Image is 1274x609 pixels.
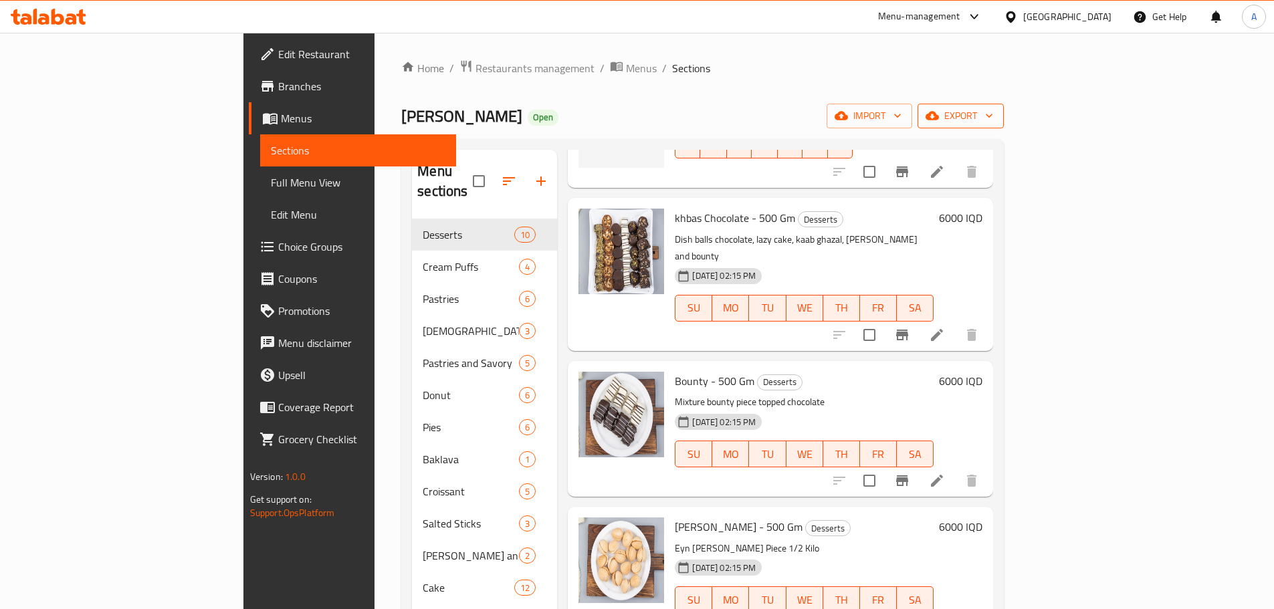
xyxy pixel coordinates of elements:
span: Edit Menu [271,207,445,223]
div: Desserts [805,520,851,536]
a: Edit Menu [260,199,456,231]
span: Sections [271,142,445,158]
span: [DATE] 02:15 PM [687,562,761,574]
button: SU [675,441,712,467]
span: Salted Sticks [423,515,519,531]
span: 2 [520,550,535,562]
li: / [662,60,667,76]
button: TU [749,295,786,322]
span: WE [792,298,818,318]
span: Menu disclaimer [278,335,445,351]
p: Eyn [PERSON_NAME] Piece 1/2 Kilo [675,540,934,557]
span: Coupons [278,271,445,287]
a: Menus [610,59,657,77]
a: Coupons [249,263,456,295]
span: SA [833,136,847,155]
span: khbas Chocolate - 500 Gm [675,208,795,228]
span: 6 [520,421,535,434]
span: Sort sections [493,165,525,197]
span: Full Menu View [271,174,445,191]
span: Open [528,112,558,123]
div: [DEMOGRAPHIC_DATA]3 [412,315,557,347]
span: [PERSON_NAME] - 500 Gm [675,517,803,537]
div: Pies [423,419,519,435]
span: 4 [520,261,535,273]
span: 3 [520,517,535,530]
span: 6 [520,293,535,306]
span: Desserts [799,212,843,227]
span: Bounty - 500 Gm [675,371,754,391]
button: MO [712,441,749,467]
span: SU [681,445,707,464]
span: [PERSON_NAME] and [PERSON_NAME] [423,547,519,564]
div: Kulicha [423,323,519,339]
span: 5 [520,357,535,370]
span: Cake [423,580,514,596]
span: MO [718,445,744,464]
a: Menus [249,102,456,134]
a: Grocery Checklist [249,423,456,455]
div: Pastries and Savory5 [412,347,557,379]
span: WE [792,445,818,464]
button: delete [956,465,988,497]
div: items [519,547,536,564]
span: import [837,108,901,124]
span: 1.0.0 [285,468,306,485]
button: WE [786,295,823,322]
span: Select to update [855,321,883,349]
span: Pastries [423,291,519,307]
span: MO [706,136,722,155]
span: TH [829,298,855,318]
a: Restaurants management [459,59,595,77]
h6: 6000 IQD [939,517,982,536]
span: SA [902,445,928,464]
span: Select all sections [465,167,493,195]
a: Upsell [249,359,456,391]
div: Desserts [757,374,803,390]
span: 5 [520,485,535,498]
a: Edit Restaurant [249,38,456,70]
span: MO [718,298,744,318]
span: Promotions [278,303,445,319]
button: TH [823,441,860,467]
div: Cake12 [412,572,557,604]
span: 10 [515,229,535,241]
button: export [918,104,1004,128]
span: export [928,108,993,124]
button: Add section [525,165,557,197]
span: Version: [250,468,283,485]
span: TH [783,136,797,155]
nav: breadcrumb [401,59,1004,77]
div: items [514,580,536,596]
a: Edit menu item [929,327,945,343]
span: Croissant [423,483,519,499]
img: khbas Chocolate - 500 Gm [578,209,664,294]
span: [DEMOGRAPHIC_DATA] [423,323,519,339]
div: items [519,515,536,531]
a: Edit menu item [929,473,945,489]
div: items [519,291,536,307]
div: items [519,355,536,371]
span: [PERSON_NAME] [401,101,522,131]
div: items [519,387,536,403]
span: Pastries and Savory [423,355,519,371]
button: TH [823,295,860,322]
span: TH [829,445,855,464]
span: Menus [626,60,657,76]
p: Mixture bounty piece topped chocolate [675,394,934,410]
div: Baklava1 [412,443,557,475]
div: Salted Sticks3 [412,507,557,539]
span: [DATE] 02:15 PM [687,416,761,429]
span: SU [681,136,695,155]
div: Kaak and Barazek [423,547,519,564]
button: TU [749,441,786,467]
a: Sections [260,134,456,166]
div: [PERSON_NAME] and [PERSON_NAME]2 [412,539,557,572]
img: Bounty - 500 Gm [578,372,664,457]
a: Edit menu item [929,164,945,180]
span: FR [808,136,822,155]
span: Desserts [758,374,802,390]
